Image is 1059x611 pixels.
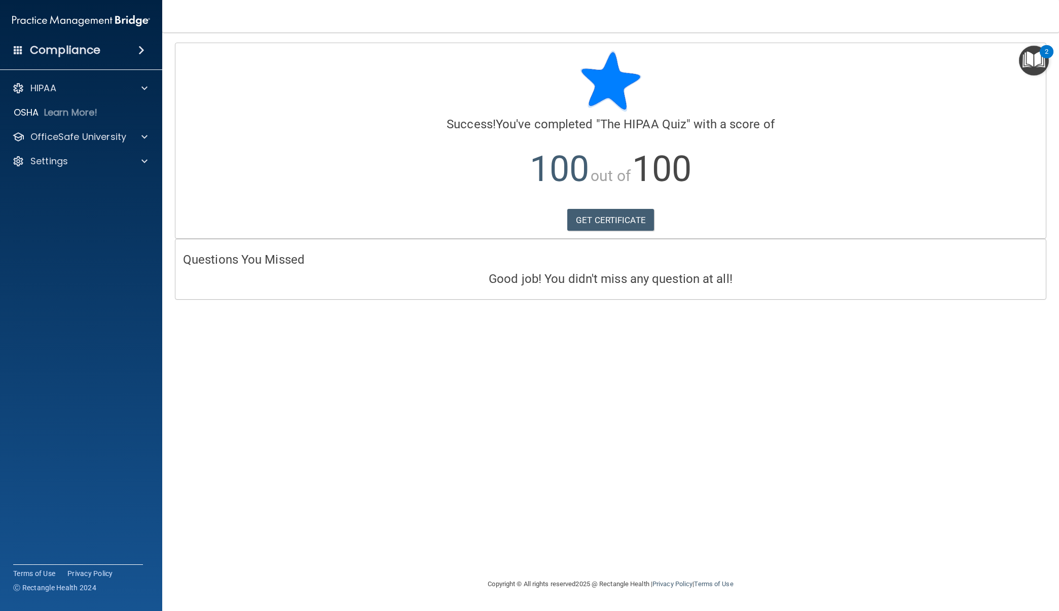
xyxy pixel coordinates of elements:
a: Privacy Policy [67,568,113,579]
a: HIPAA [12,82,148,94]
iframe: Drift Widget Chat Controller [1008,541,1047,580]
span: The HIPAA Quiz [600,117,686,131]
p: HIPAA [30,82,56,94]
p: OSHA [14,106,39,119]
span: 100 [530,148,589,190]
img: PMB logo [12,11,150,31]
div: Copyright © All rights reserved 2025 @ Rectangle Health | | [426,568,796,600]
div: 2 [1045,52,1048,65]
p: Learn More! [44,106,98,119]
p: Settings [30,155,68,167]
h4: Compliance [30,43,100,57]
a: Privacy Policy [652,580,692,588]
h4: Questions You Missed [183,253,1038,266]
span: out of [591,167,631,185]
a: Terms of Use [13,568,55,579]
span: Success! [447,117,496,131]
h4: Good job! You didn't miss any question at all! [183,272,1038,285]
h4: You've completed " " with a score of [183,118,1038,131]
a: GET CERTIFICATE [567,209,654,231]
a: OfficeSafe University [12,131,148,143]
button: Open Resource Center, 2 new notifications [1019,46,1049,76]
img: blue-star-rounded.9d042014.png [580,51,641,112]
a: Settings [12,155,148,167]
span: 100 [632,148,691,190]
p: OfficeSafe University [30,131,126,143]
a: Terms of Use [694,580,733,588]
span: Ⓒ Rectangle Health 2024 [13,583,96,593]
